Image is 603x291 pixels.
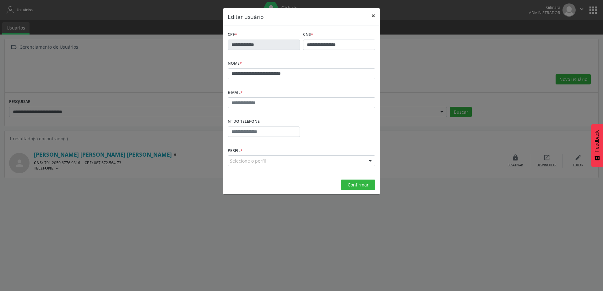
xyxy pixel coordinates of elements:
label: CPF [228,30,237,40]
label: Perfil [228,146,243,155]
button: Close [367,8,380,24]
label: CNS [303,30,313,40]
button: Feedback - Mostrar pesquisa [591,124,603,167]
label: Nome [228,59,242,68]
h5: Editar usuário [228,13,264,21]
label: Nº do Telefone [228,117,260,127]
label: E-mail [228,88,243,98]
span: Feedback [594,130,600,152]
button: Confirmar [341,180,375,190]
span: Confirmar [348,182,369,188]
span: Selecione o perfil [230,158,266,164]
